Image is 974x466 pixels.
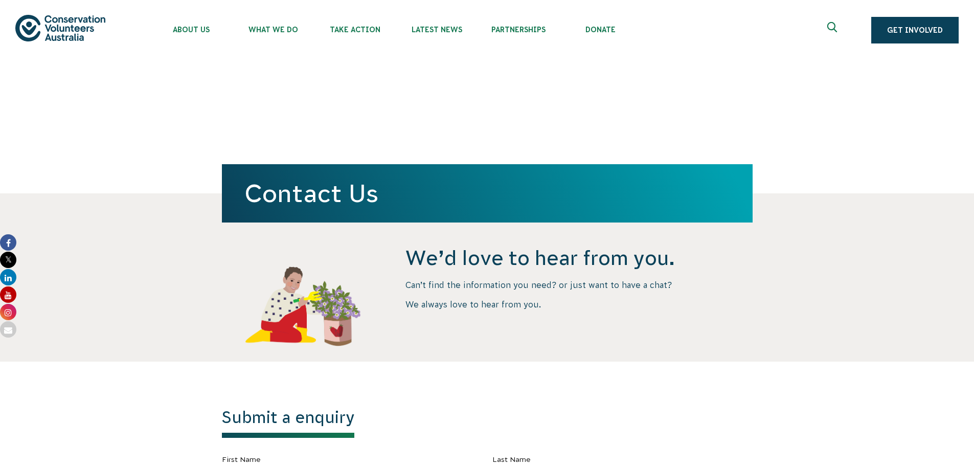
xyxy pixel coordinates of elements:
span: Take Action [314,26,396,34]
span: Donate [559,26,641,34]
img: logo.svg [15,15,105,41]
span: Partnerships [478,26,559,34]
span: Expand search box [827,22,840,38]
p: Can’t find the information you need? or just want to have a chat? [405,279,752,291]
span: What We Do [232,26,314,34]
span: Latest News [396,26,478,34]
span: About Us [150,26,232,34]
h1: Submit a enquiry [222,408,354,438]
a: Get Involved [871,17,959,43]
button: Expand search box Close search box [821,18,846,42]
label: Last Name [492,453,753,466]
p: We always love to hear from you. [405,299,752,310]
label: First Name [222,453,482,466]
h4: We’d love to hear from you. [405,245,752,271]
h1: Contact Us [244,180,730,207]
